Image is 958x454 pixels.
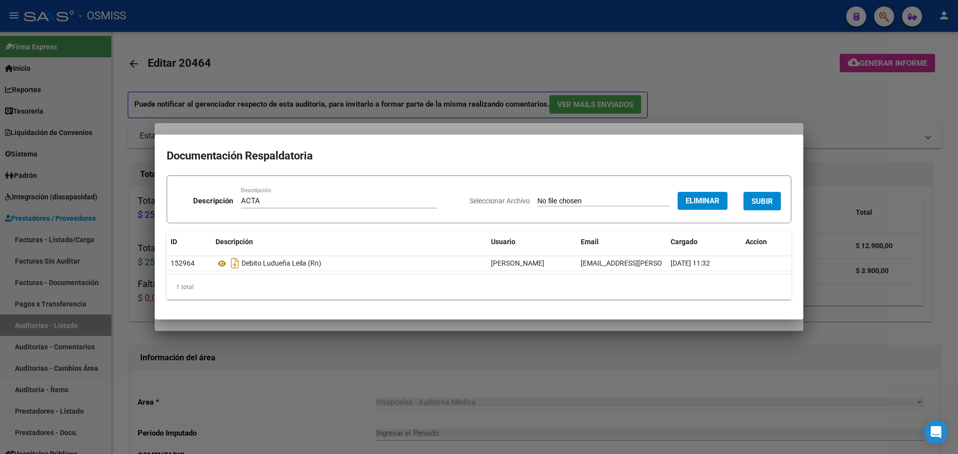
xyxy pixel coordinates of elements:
span: Seleccionar Archivo [470,197,530,205]
span: Descripción [216,238,253,246]
button: Eliminar [678,192,727,210]
span: ID [171,238,177,246]
div: Debito Ludueña Leila (Rn) [216,255,483,271]
p: Descripción [193,195,233,207]
datatable-header-cell: Cargado [667,231,741,253]
datatable-header-cell: Email [577,231,667,253]
span: SUBIR [751,197,773,206]
datatable-header-cell: Usuario [487,231,577,253]
span: Accion [745,238,767,246]
span: 152964 [171,259,195,267]
span: Cargado [671,238,698,246]
datatable-header-cell: ID [167,231,212,253]
span: Usuario [491,238,515,246]
span: [EMAIL_ADDRESS][PERSON_NAME][DOMAIN_NAME] [581,259,745,267]
button: SUBIR [743,192,781,210]
i: Descargar documento [229,255,241,271]
span: Email [581,238,599,246]
span: Eliminar [686,196,719,205]
datatable-header-cell: Descripción [212,231,487,253]
span: [PERSON_NAME] [491,259,544,267]
div: 1 total [167,275,791,300]
h2: Documentación Respaldatoria [167,147,791,165]
div: Open Intercom Messenger [924,420,948,444]
span: [DATE] 11:32 [671,259,710,267]
datatable-header-cell: Accion [741,231,791,253]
